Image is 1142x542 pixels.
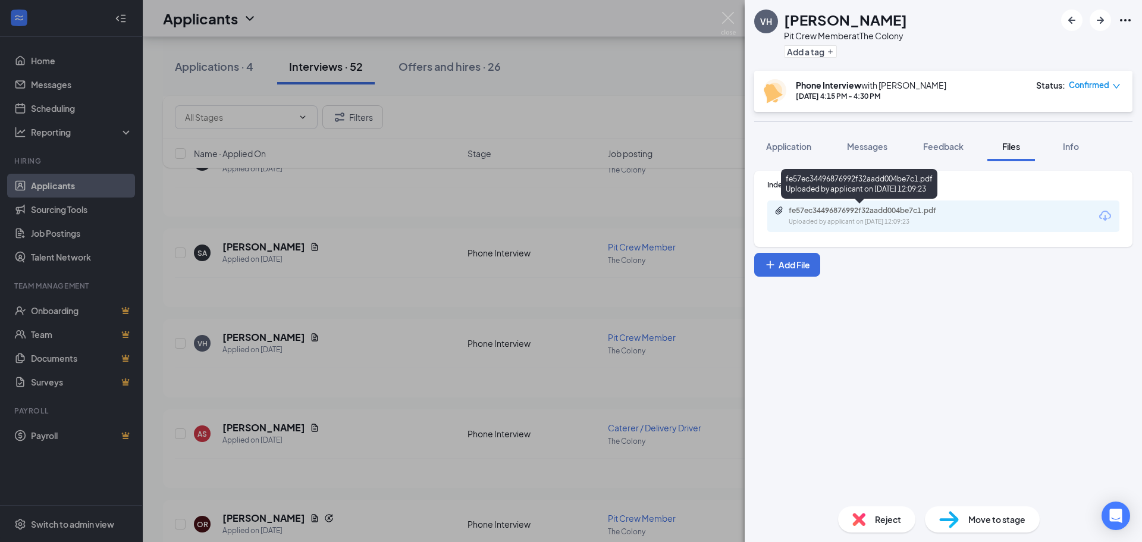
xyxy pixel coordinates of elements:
div: Uploaded by applicant on [DATE] 12:09:23 [789,217,967,227]
button: ArrowLeftNew [1061,10,1083,31]
h1: [PERSON_NAME] [784,10,907,30]
span: Confirmed [1069,79,1109,91]
div: [DATE] 4:15 PM - 4:30 PM [796,91,946,101]
span: Messages [847,141,887,152]
span: Move to stage [968,513,1025,526]
svg: ArrowLeftNew [1065,13,1079,27]
div: Open Intercom Messenger [1102,502,1130,530]
div: Status : [1036,79,1065,91]
div: VH [760,15,772,27]
span: Info [1063,141,1079,152]
button: ArrowRight [1090,10,1111,31]
b: Phone Interview [796,80,861,90]
div: Pit Crew Member at The Colony [784,30,907,42]
svg: Download [1098,209,1112,223]
a: Paperclipfe57ec34496876992f32aadd004be7c1.pdfUploaded by applicant on [DATE] 12:09:23 [774,206,967,227]
div: fe57ec34496876992f32aadd004be7c1.pdf Uploaded by applicant on [DATE] 12:09:23 [781,169,937,199]
span: Application [766,141,811,152]
span: Files [1002,141,1020,152]
button: PlusAdd a tag [784,45,837,58]
div: fe57ec34496876992f32aadd004be7c1.pdf [789,206,955,215]
svg: Plus [827,48,834,55]
div: Indeed Resume [767,180,1119,190]
svg: Plus [764,259,776,271]
button: Add FilePlus [754,253,820,277]
span: down [1112,82,1121,90]
span: Feedback [923,141,964,152]
svg: Ellipses [1118,13,1132,27]
svg: Paperclip [774,206,784,215]
span: Reject [875,513,901,526]
svg: ArrowRight [1093,13,1108,27]
div: with [PERSON_NAME] [796,79,946,91]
